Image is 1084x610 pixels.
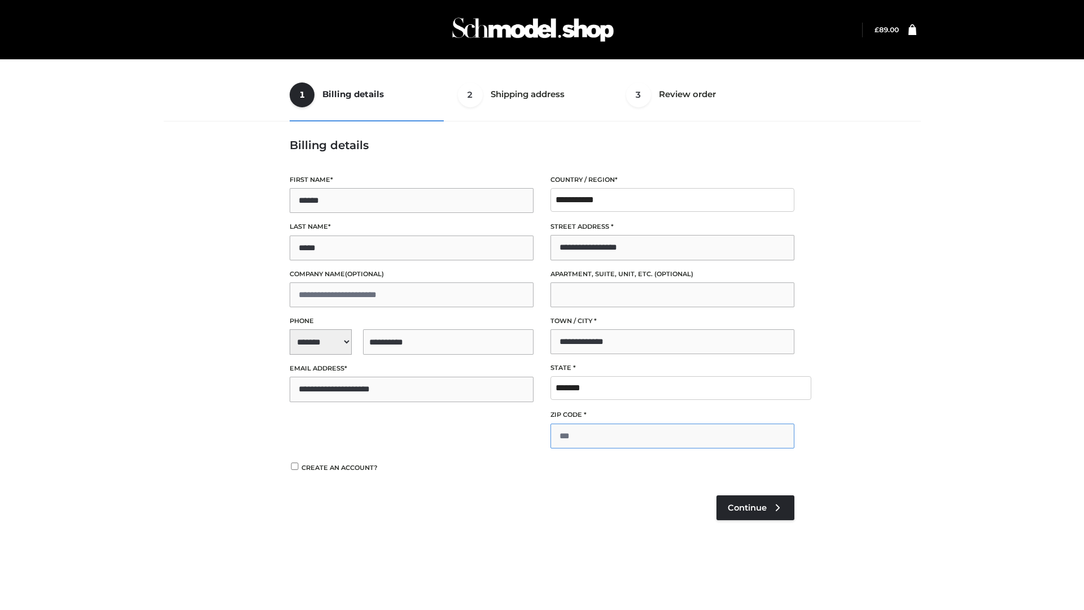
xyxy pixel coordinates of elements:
label: First name [290,175,534,185]
span: £ [875,25,879,34]
label: Phone [290,316,534,326]
a: Continue [716,495,794,520]
label: Apartment, suite, unit, etc. [550,269,794,280]
span: Create an account? [301,464,378,472]
span: Continue [728,503,767,513]
a: £89.00 [875,25,899,34]
label: Email address [290,363,534,374]
label: Street address [550,221,794,232]
span: (optional) [654,270,693,278]
label: Last name [290,221,534,232]
label: ZIP Code [550,409,794,420]
label: Country / Region [550,175,794,185]
label: State [550,363,794,373]
span: (optional) [345,270,384,278]
label: Town / City [550,316,794,326]
h3: Billing details [290,138,794,152]
label: Company name [290,269,534,280]
input: Create an account? [290,463,300,470]
bdi: 89.00 [875,25,899,34]
img: Schmodel Admin 964 [448,7,618,52]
